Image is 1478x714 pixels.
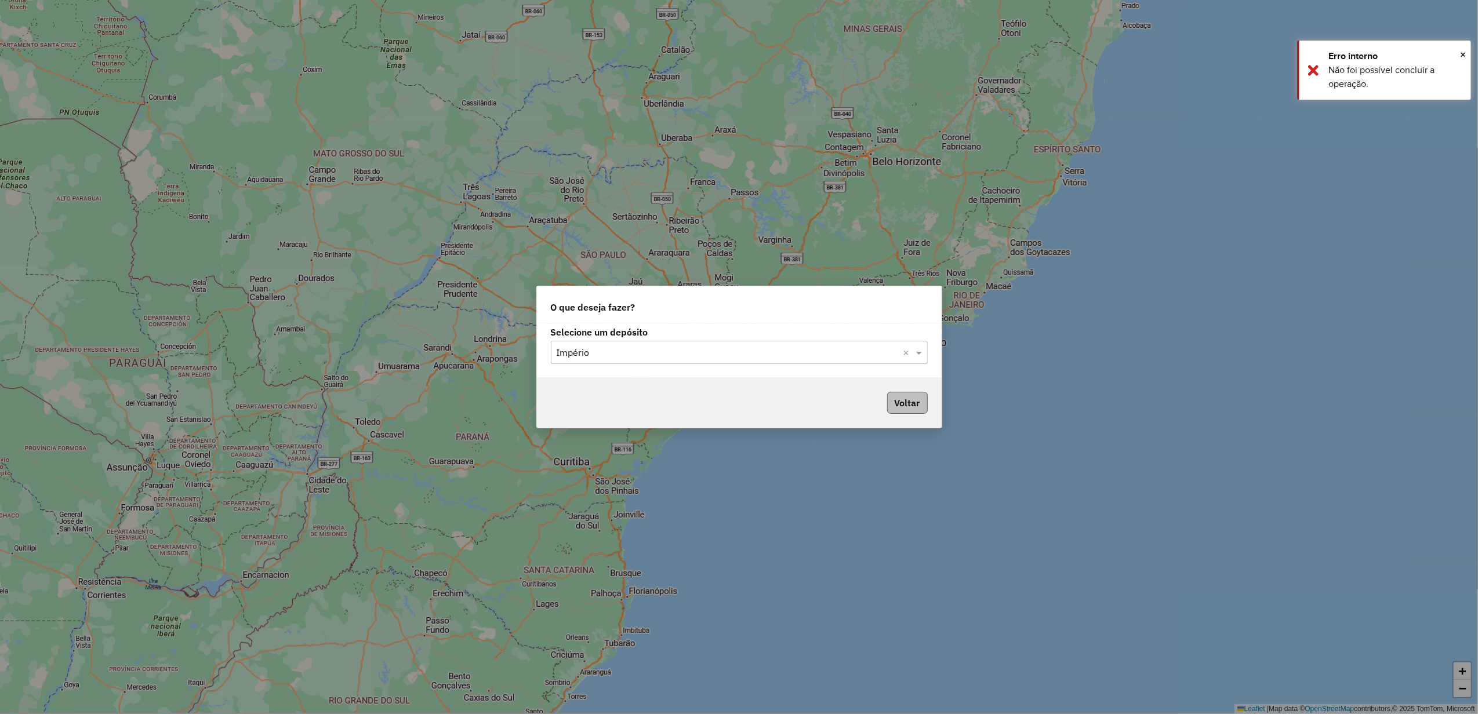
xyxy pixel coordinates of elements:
[1460,46,1466,63] button: Close
[887,392,928,414] button: Voltar
[1328,49,1462,63] div: Erro interno
[1460,48,1466,61] span: ×
[551,325,928,339] label: Selecione um depósito
[1328,63,1462,91] div: Não foi possível concluir a operação.
[551,300,635,314] span: O que deseja fazer?
[903,345,913,359] span: Clear all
